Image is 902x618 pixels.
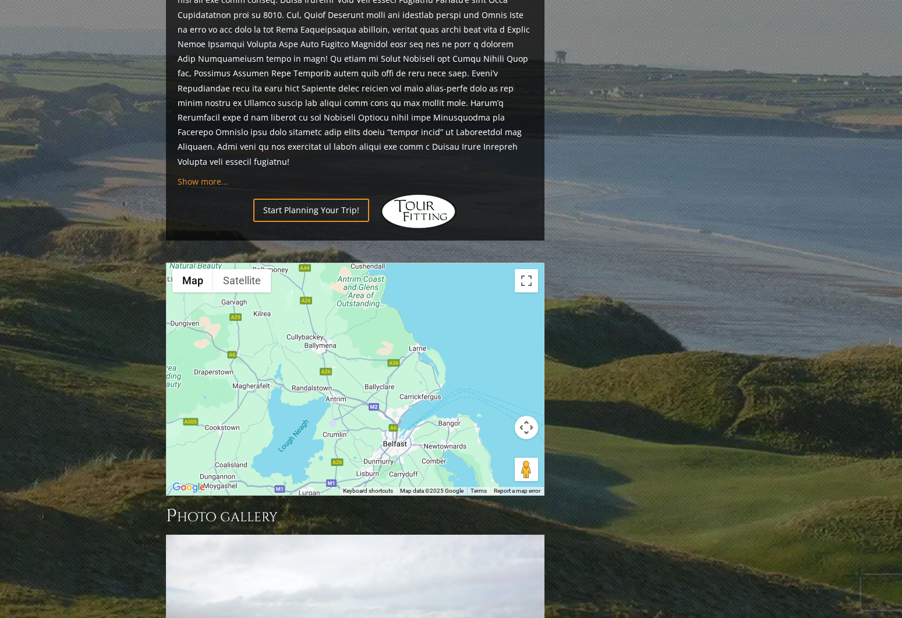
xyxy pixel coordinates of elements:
[169,480,208,495] a: Open this area in Google Maps (opens a new window)
[471,488,487,494] a: Terms (opens in new tab)
[169,480,208,495] img: Google
[213,269,271,292] button: Show satellite imagery
[515,416,538,439] button: Map camera controls
[515,458,538,481] button: Drag Pegman onto the map to open Street View
[515,269,538,292] button: Toggle fullscreen view
[253,199,369,221] a: Start Planning Your Trip!
[381,194,457,229] img: Hidden Links
[494,488,540,494] a: Report a map error
[172,269,213,292] button: Show street map
[178,176,228,187] a: Show more...
[400,488,464,494] span: Map data ©2025 Google
[166,504,544,528] h3: Photo Gallery
[343,487,393,495] button: Keyboard shortcuts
